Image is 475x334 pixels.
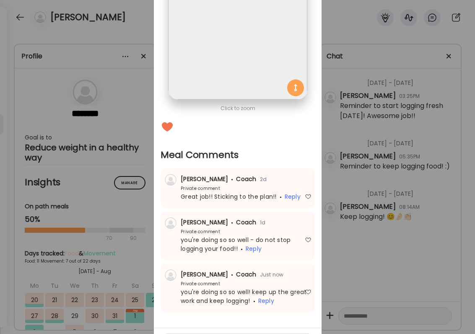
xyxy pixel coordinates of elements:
[164,281,220,287] div: Private comment
[245,245,261,253] span: Reply
[181,236,291,253] span: you're doing so so well - do not stop logging your food!!
[165,217,177,229] img: bg-avatar-default.svg
[181,270,257,279] span: [PERSON_NAME] Coach
[164,185,220,192] div: Private comment
[164,229,220,235] div: Private comment
[256,271,283,278] span: Just now
[256,176,267,183] span: 2d
[258,297,274,305] span: Reply
[181,288,307,305] span: you're doing so so well! keep up the great work and keep logging!
[161,103,315,113] div: Click to zoom
[165,269,177,281] img: bg-avatar-default.svg
[181,192,277,201] span: Great job!! Sticking to the plan!!
[284,192,300,201] span: Reply
[181,175,257,183] span: [PERSON_NAME] Coach
[181,218,257,226] span: [PERSON_NAME] Coach
[165,174,177,186] img: bg-avatar-default.svg
[256,219,265,226] span: 1d
[161,149,315,161] h2: Meal Comments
